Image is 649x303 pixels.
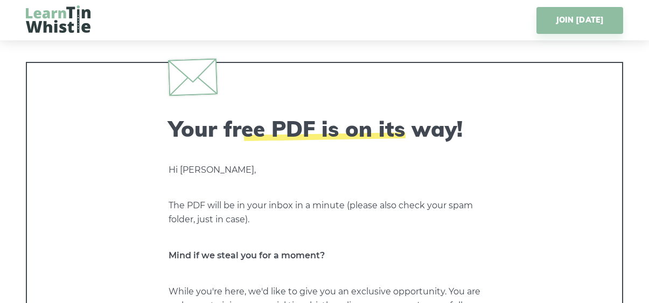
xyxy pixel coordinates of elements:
img: envelope.svg [168,58,217,96]
h2: Your free PDF is on its way! [169,116,481,142]
p: Hi [PERSON_NAME], [169,163,481,177]
img: LearnTinWhistle.com [26,5,90,33]
p: The PDF will be in your inbox in a minute (please also check your spam folder, just in case). [169,199,481,227]
strong: Mind if we steal you for a moment? [169,250,325,260]
a: JOIN [DATE] [536,7,623,34]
